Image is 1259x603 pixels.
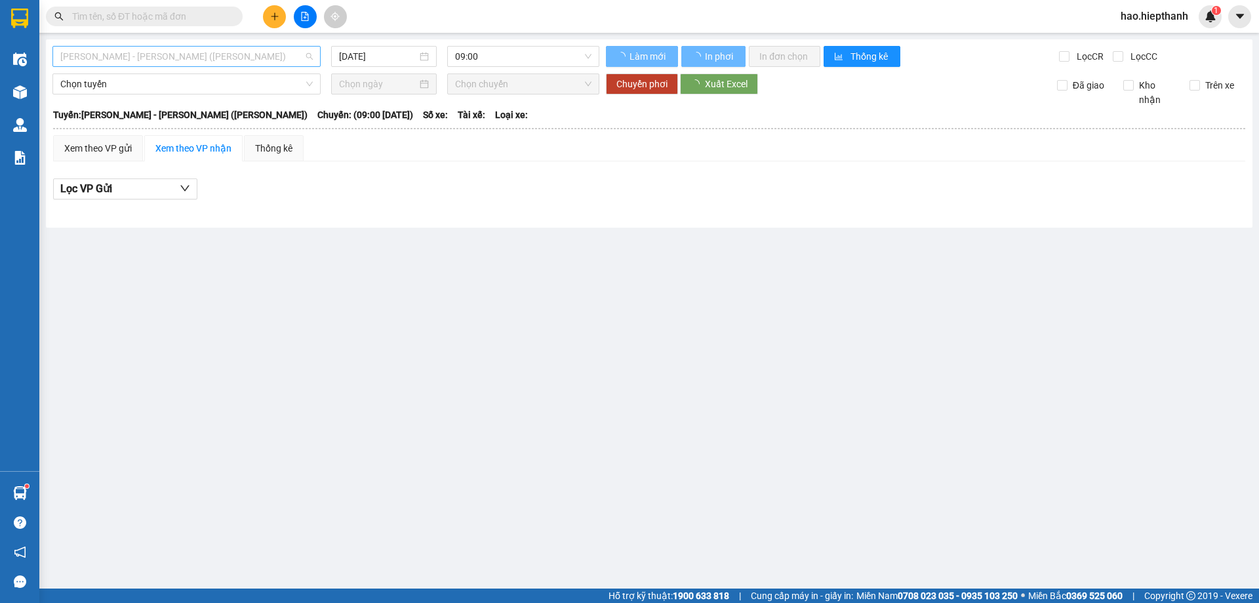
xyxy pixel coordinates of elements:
[751,589,853,603] span: Cung cấp máy in - giấy in:
[60,47,313,66] span: Hồ Chí Minh - Tân Châu (TIỀN)
[1134,78,1180,107] span: Kho nhận
[330,12,340,21] span: aim
[629,49,668,64] span: Làm mới
[609,589,729,603] span: Hỗ trợ kỹ thuật:
[1228,5,1251,28] button: caret-down
[856,589,1018,603] span: Miền Nam
[13,118,27,132] img: warehouse-icon
[263,5,286,28] button: plus
[705,49,735,64] span: In phơi
[692,52,703,61] span: loading
[455,74,591,94] span: Chọn chuyến
[824,46,900,67] button: bar-chartThống kê
[13,52,27,66] img: warehouse-icon
[13,486,27,500] img: warehouse-icon
[270,12,279,21] span: plus
[1200,78,1239,93] span: Trên xe
[680,73,758,94] button: Xuất Excel
[14,546,26,558] span: notification
[1186,591,1195,600] span: copyright
[14,575,26,588] span: message
[1110,8,1199,24] span: hao.hiepthanh
[1028,589,1123,603] span: Miền Bắc
[834,52,845,62] span: bar-chart
[300,12,310,21] span: file-add
[339,77,417,91] input: Chọn ngày
[13,151,27,165] img: solution-icon
[673,591,729,601] strong: 1900 633 818
[11,9,28,28] img: logo-vxr
[1125,49,1159,64] span: Lọc CC
[317,108,413,122] span: Chuyến: (09:00 [DATE])
[1021,593,1025,598] span: ⚪️
[1205,10,1216,22] img: icon-new-feature
[13,85,27,99] img: warehouse-icon
[72,9,227,24] input: Tìm tên, số ĐT hoặc mã đơn
[681,46,746,67] button: In phơi
[54,12,64,21] span: search
[1132,589,1134,603] span: |
[616,52,628,61] span: loading
[458,108,485,122] span: Tài xế:
[749,46,820,67] button: In đơn chọn
[1068,78,1109,93] span: Đã giao
[898,591,1018,601] strong: 0708 023 035 - 0935 103 250
[14,516,26,529] span: question-circle
[455,47,591,66] span: 09:00
[423,108,448,122] span: Số xe:
[25,484,29,488] sup: 1
[1234,10,1246,22] span: caret-down
[606,46,678,67] button: Làm mới
[1066,591,1123,601] strong: 0369 525 060
[339,49,417,64] input: 14/10/2025
[294,5,317,28] button: file-add
[606,73,678,94] button: Chuyển phơi
[850,49,890,64] span: Thống kê
[1214,6,1218,15] span: 1
[1071,49,1106,64] span: Lọc CR
[495,108,528,122] span: Loại xe:
[1212,6,1221,15] sup: 1
[324,5,347,28] button: aim
[739,589,741,603] span: |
